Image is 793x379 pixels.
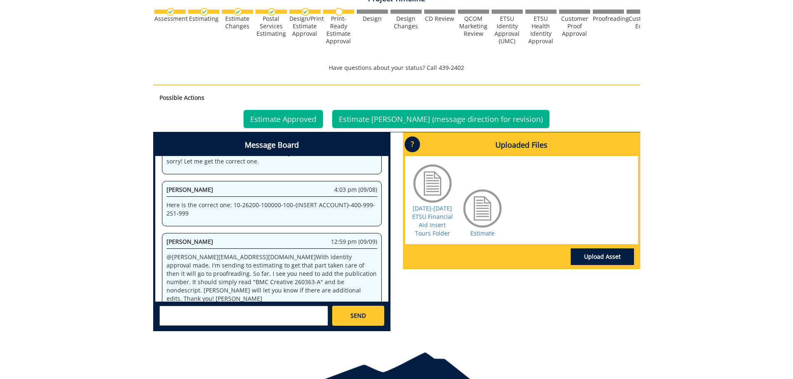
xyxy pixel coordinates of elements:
[357,15,388,22] div: Design
[626,15,658,30] div: Customer Edits
[188,15,219,22] div: Estimating
[167,149,377,166] p: @ [EMAIL_ADDRESS][DOMAIN_NAME] Actually that is not the correct one. So sorry! Let me get the cor...
[289,15,321,37] div: Design/Print Estimate Approval
[492,15,523,45] div: ETSU Identity Approval (UMC)
[154,15,186,22] div: Assessment
[405,134,638,156] h4: Uploaded Files
[323,15,354,45] div: Print-Ready Estimate Approval
[244,110,323,128] a: Estimate Approved
[332,306,384,326] a: SEND
[167,238,213,245] span: [PERSON_NAME]
[167,253,377,303] p: @ [PERSON_NAME][EMAIL_ADDRESS][DOMAIN_NAME] With Identity approval made, I'm sending to estimatin...
[167,201,377,218] p: Here is the correct one: 10-26200-100000-100-{INSERT ACCOUNT}-400-999-251-999
[153,64,640,72] p: Have questions about your status? Call 439-2402
[458,15,489,37] div: QCOM Marketing Review
[167,186,213,193] span: [PERSON_NAME]
[593,15,624,22] div: Proofreading
[222,15,253,30] div: Estimate Changes
[335,8,343,16] img: no
[424,15,455,22] div: CD Review
[571,248,634,265] a: Upload Asset
[334,186,377,194] span: 4:03 pm (09/08)
[412,204,453,237] a: [DATE]-[DATE] ETSU Financial Aid Insert Tours Folder
[159,306,328,326] textarea: messageToSend
[470,229,495,237] a: Estimate
[332,110,549,128] a: Estimate [PERSON_NAME] (message direction for revision)
[525,15,557,45] div: ETSU Health Identity Approval
[268,8,276,16] img: checkmark
[301,8,309,16] img: checkmark
[234,8,242,16] img: checkmark
[331,238,377,246] span: 12:59 pm (09/09)
[256,15,287,37] div: Postal Services Estimating
[351,312,366,320] span: SEND
[200,8,208,16] img: checkmark
[390,15,422,30] div: Design Changes
[559,15,590,37] div: Customer Proof Approval
[167,8,174,16] img: checkmark
[159,94,204,102] strong: Possible Actions
[155,134,388,156] h4: Message Board
[405,136,420,152] p: ?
